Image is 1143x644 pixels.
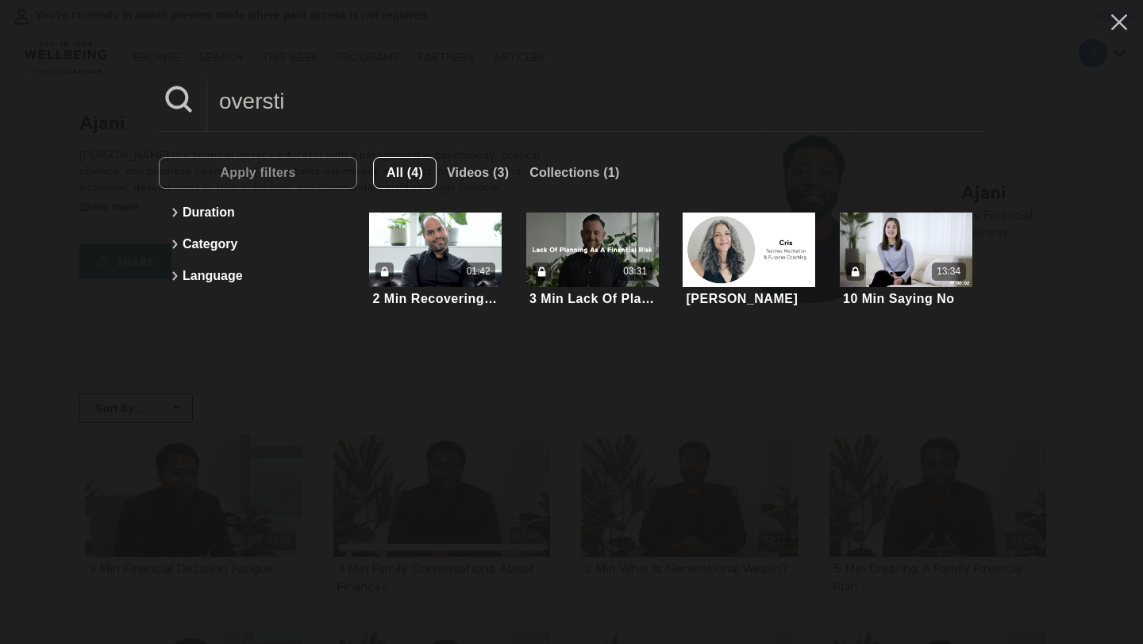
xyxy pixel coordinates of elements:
button: Category [167,228,349,260]
button: Duration [167,197,349,228]
button: Collections (1) [519,157,629,189]
input: Search [207,79,984,123]
div: [PERSON_NAME] [686,291,798,306]
a: 2 Min Recovering From A Concussion01:422 Min Recovering From [MEDICAL_DATA] [369,213,502,309]
div: 03:31 [623,265,647,278]
div: 13:34 [937,265,960,278]
div: 01:42 [467,265,491,278]
a: 3 Min Lack Of Planning As A Financial Risk03:313 Min Lack Of Planning As A Financial Risk [526,213,659,309]
button: All (4) [373,157,437,189]
a: Cris[PERSON_NAME] [683,213,815,309]
button: Language [167,260,349,292]
a: 10 Min Saying No13:3410 Min Saying No [840,213,972,309]
span: All (4) [387,166,423,179]
div: 2 Min Recovering From [MEDICAL_DATA] [372,291,498,306]
div: 3 Min Lack Of Planning As A Financial Risk [529,291,656,306]
div: 10 Min Saying No [843,291,954,306]
button: Videos (3) [437,157,519,189]
span: Collections (1) [529,166,619,179]
span: Videos (3) [447,166,509,179]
